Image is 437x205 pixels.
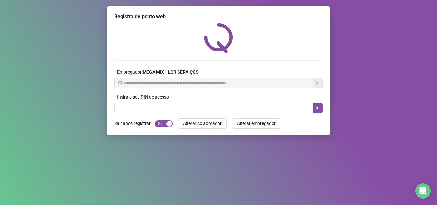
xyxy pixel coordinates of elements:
[204,23,233,53] img: QRPoint
[237,120,276,127] span: Alterar empregador
[114,118,155,129] label: Sair após registrar
[315,106,320,111] span: caret-right
[178,118,227,129] button: Alterar colaborador
[114,93,173,100] label: Insira o seu PIN de acesso
[117,68,199,75] span: Empregador :
[232,118,281,129] button: Alterar empregador
[415,183,431,199] div: Open Intercom Messenger
[114,13,323,20] div: Registro de ponto web
[118,81,123,85] span: info-circle
[143,69,199,75] strong: MEGA MIX - LCR SERVIÇOS
[183,120,222,127] span: Alterar colaborador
